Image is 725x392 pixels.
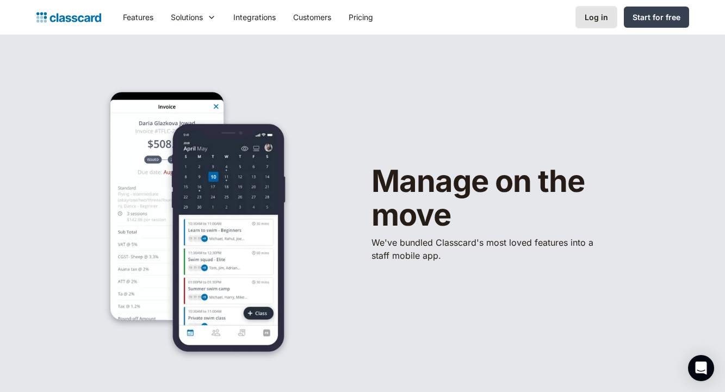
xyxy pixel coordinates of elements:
[171,11,203,23] div: Solutions
[371,165,654,232] h1: Manage on the move
[340,5,382,29] a: Pricing
[225,5,284,29] a: Integrations
[284,5,340,29] a: Customers
[575,6,617,28] a: Log in
[624,7,689,28] a: Start for free
[162,5,225,29] div: Solutions
[114,5,162,29] a: Features
[371,236,600,262] p: We've bundled ​Classcard's most loved features into a staff mobile app.
[633,11,680,23] div: Start for free
[688,355,714,381] div: Open Intercom Messenger
[585,11,608,23] div: Log in
[36,10,101,25] a: home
